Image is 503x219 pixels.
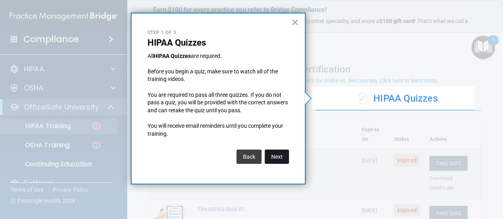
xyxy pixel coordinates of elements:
[237,150,262,164] button: Back
[265,150,289,164] button: Next
[359,92,367,104] span: ✓
[291,16,299,29] button: Close
[315,87,482,111] div: HIPAA Quizzes
[148,29,289,36] p: Step 1 of 5
[191,53,222,59] span: are required.
[148,122,289,138] p: You will receive email reminders until you complete your training.
[148,53,153,59] span: All
[148,38,289,48] p: HIPAA Quizzes
[153,53,191,59] strong: HIPAA Quizzes
[148,68,289,83] p: Before you begin a quiz, make sure to watch all of the training videos.
[148,91,289,115] p: You are required to pass all three quizzes. If you do not pass a quiz, you will be provided with ...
